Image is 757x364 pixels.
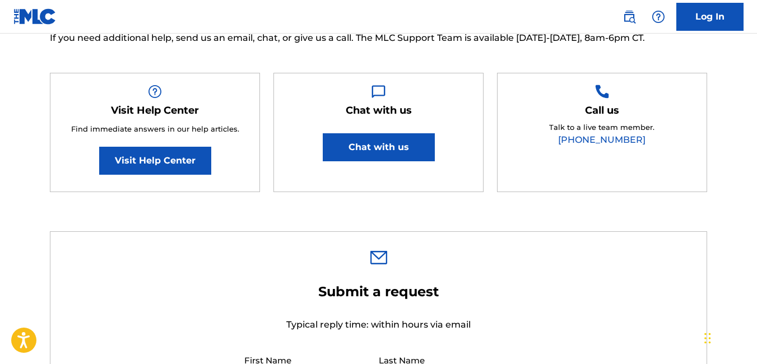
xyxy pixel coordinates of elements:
a: [PHONE_NUMBER] [558,134,645,145]
p: Talk to a live team member. [549,122,654,133]
h5: Visit Help Center [111,104,199,117]
button: Chat with us [323,133,435,161]
iframe: Chat Widget [701,310,757,364]
img: Help Box Image [371,85,386,99]
a: Visit Help Center [99,147,211,175]
div: Help [647,6,670,28]
img: search [623,10,636,24]
a: Public Search [618,6,640,28]
h5: Call us [585,104,619,117]
h5: Chat with us [346,104,412,117]
img: 0ff00501b51b535a1dc6.svg [370,251,387,264]
span: Typical reply time: within hours via email [286,319,471,330]
a: Log In [676,3,744,31]
div: Drag [704,321,711,355]
span: Find immediate answers in our help articles. [71,124,239,133]
img: Help Box Image [595,85,609,99]
img: Help Box Image [148,85,162,99]
span: If you need additional help, send us an email, chat, or give us a call. The MLC Support Team is a... [50,31,707,45]
img: help [652,10,665,24]
h2: Submit a request [244,283,513,300]
img: MLC Logo [13,8,57,25]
